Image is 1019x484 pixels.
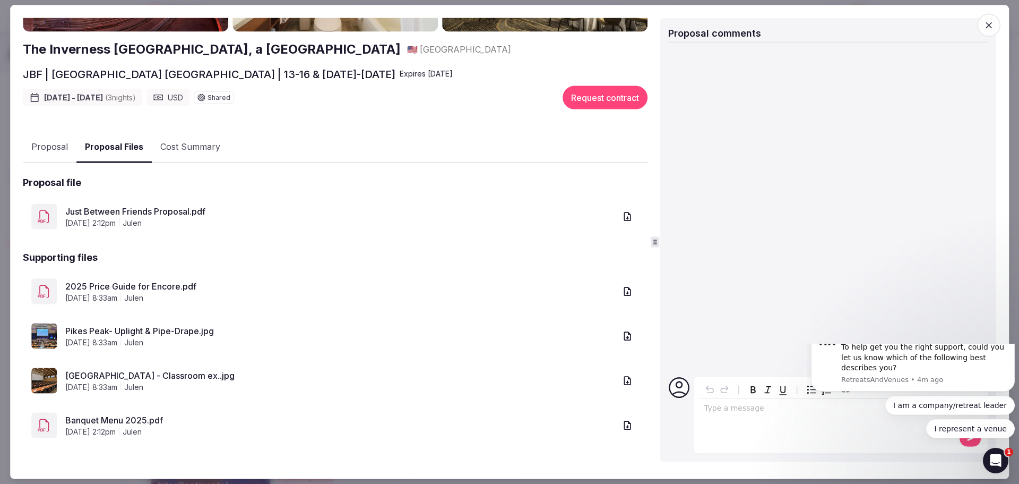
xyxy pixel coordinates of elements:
[23,40,401,58] a: The Inverness [GEOGRAPHIC_DATA], a [GEOGRAPHIC_DATA]
[76,131,152,163] button: Proposal Files
[124,293,143,303] span: julen
[123,427,142,437] span: julen
[65,369,616,382] a: [GEOGRAPHIC_DATA] - Classroom ex..jpg
[31,368,57,394] img: Pikes Peak - Classroom ex..jpg
[208,94,230,100] span: Shared
[119,75,208,95] button: Quick reply: I represent a venue
[761,383,775,397] button: Italic
[746,383,761,397] button: Bold
[65,205,616,218] a: Just Between Friends Proposal.pdf
[804,383,834,397] div: toggle group
[152,132,229,163] button: Cost Summary
[65,293,117,303] span: [DATE] 8:33am
[668,27,761,38] span: Proposal comments
[700,399,959,420] div: editable markdown
[65,427,116,437] span: [DATE] 2:12pm
[31,324,57,349] img: Pikes Peak- Uplight & Pipe-Drape.jpg
[23,175,81,189] h2: Proposal file
[804,383,819,397] button: Bulleted list
[983,448,1008,473] iframe: Intercom live chat
[1005,448,1013,456] span: 1
[44,92,136,103] span: [DATE] - [DATE]
[146,89,189,106] div: USD
[65,382,117,393] span: [DATE] 8:33am
[4,52,208,95] div: Quick reply options
[65,414,616,427] a: Banquet Menu 2025.pdf
[23,132,76,163] button: Proposal
[65,325,616,337] a: Pikes Peak- Uplight & Pipe-Drape.jpg
[123,218,142,228] span: julen
[65,280,616,293] a: 2025 Price Guide for Encore.pdf
[400,69,453,79] div: Expire s [DATE]
[124,337,143,348] span: julen
[420,43,511,55] span: [GEOGRAPHIC_DATA]
[23,251,98,264] h2: Supporting files
[105,93,136,102] span: ( 3 night s )
[23,66,395,81] h2: JBF | [GEOGRAPHIC_DATA] [GEOGRAPHIC_DATA] | 13-16 & [DATE]-[DATE]
[563,86,647,109] button: Request contract
[407,44,418,54] span: 🇺🇸
[34,31,200,41] p: Message from RetreatsAndVenues, sent 4m ago
[79,52,208,71] button: Quick reply: I am a company/retreat leader
[775,383,790,397] button: Underline
[807,344,1019,445] iframe: Intercom notifications message
[124,382,143,393] span: julen
[65,337,117,348] span: [DATE] 8:33am
[65,218,116,228] span: [DATE] 2:12pm
[407,43,418,55] button: 🇺🇸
